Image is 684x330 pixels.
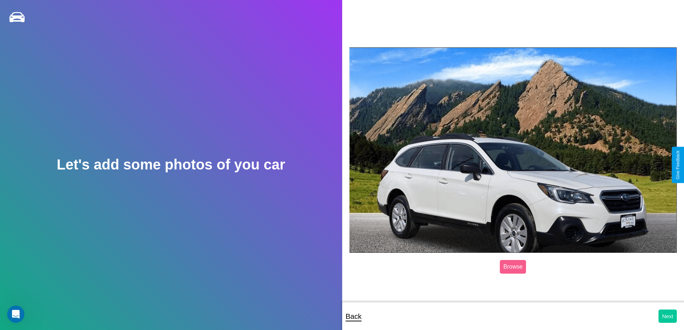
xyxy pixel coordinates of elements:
button: Next [659,310,677,323]
img: posted [349,47,677,253]
iframe: Intercom live chat [7,306,24,323]
h2: Let's add some photos of you car [57,157,285,173]
label: Browse [500,260,526,274]
div: Give Feedback [675,150,680,180]
p: Back [346,310,362,323]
